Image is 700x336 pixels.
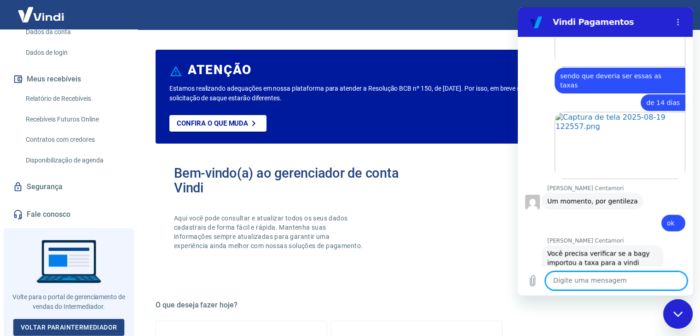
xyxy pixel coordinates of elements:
iframe: Botão para abrir a janela de mensagens, conversa em andamento [663,299,693,329]
a: Disponibilização de agenda [22,151,127,170]
h2: Bem-vindo(a) ao gerenciador de conta Vindi [174,166,417,195]
a: Contratos com credores [22,130,127,149]
a: Relatório de Recebíveis [22,89,127,108]
h5: O que deseja fazer hoje? [156,301,678,310]
h6: ATENÇÃO [188,65,252,75]
p: Estamos realizando adequações em nossa plataforma para atender a Resolução BCB nº 150, de [DATE].... [169,84,565,103]
p: Aqui você pode consultar e atualizar todos os seus dados cadastrais de forma fácil e rápida. Mant... [174,214,364,250]
a: Segurança [11,177,127,197]
a: Fale conosco [11,204,127,225]
a: Recebíveis Futuros Online [22,110,127,129]
img: Vindi [11,0,71,29]
a: Dados de login [22,43,127,62]
a: Confira o que muda [169,115,266,132]
iframe: Janela de mensagens [518,7,693,295]
a: Voltar paraIntermediador [13,319,125,336]
button: Sair [656,6,689,23]
button: Meus recebíveis [11,69,127,89]
p: Confira o que muda [177,119,248,127]
a: Dados da conta [22,23,127,41]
